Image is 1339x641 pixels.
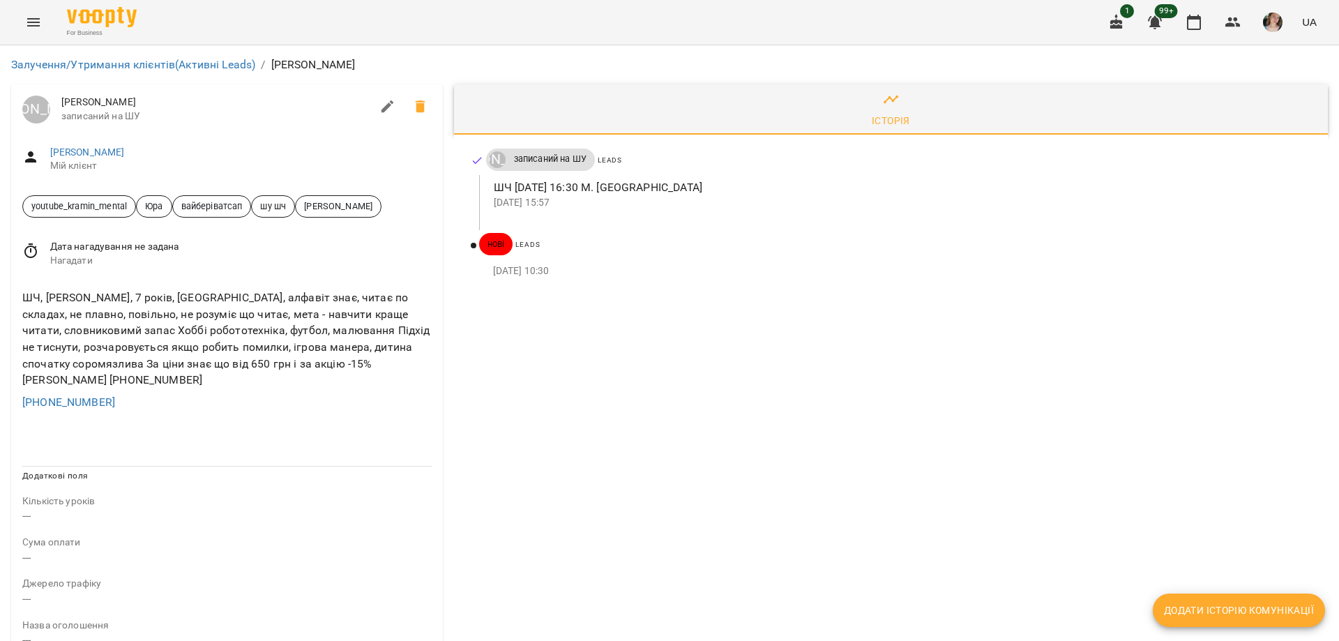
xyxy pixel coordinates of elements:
[22,495,432,508] p: field-description
[1153,594,1325,627] button: Додати історію комунікації
[173,199,251,213] span: вайберіватсап
[494,196,1306,210] p: [DATE] 15:57
[50,159,432,173] span: Мій клієнт
[1120,4,1134,18] span: 1
[486,151,506,168] a: [PERSON_NAME]
[515,241,540,248] span: Leads
[493,264,1306,278] p: [DATE] 10:30
[261,56,265,73] li: /
[1296,9,1322,35] button: UA
[20,287,434,391] div: ШЧ, [PERSON_NAME], 7 років, [GEOGRAPHIC_DATA], алфавіт знає, читає по складах, не плавно, повільн...
[494,179,1306,196] p: ШЧ [DATE] 16:30 М. [GEOGRAPHIC_DATA]
[296,199,381,213] span: [PERSON_NAME]
[22,471,88,481] span: Додаткові поля
[1263,13,1283,32] img: 6afb9eb6cc617cb6866001ac461bd93f.JPG
[22,96,50,123] a: [PERSON_NAME]
[137,199,171,213] span: Юра
[22,395,115,409] a: [PHONE_NUMBER]
[22,591,432,608] p: ---
[271,56,356,73] p: [PERSON_NAME]
[506,153,595,165] span: записаний на ШУ
[50,146,125,158] a: [PERSON_NAME]
[22,619,432,633] p: field-description
[872,112,910,129] div: Історія
[11,58,255,71] a: Залучення/Утримання клієнтів(Активні Leads)
[1302,15,1317,29] span: UA
[22,536,432,550] p: field-description
[479,238,513,250] span: нові
[1164,602,1314,619] span: Додати історію комунікації
[11,56,1328,73] nav: breadcrumb
[61,110,371,123] span: записаний на ШУ
[50,240,432,254] span: Дата нагадування не задана
[22,508,432,525] p: ---
[61,96,371,110] span: [PERSON_NAME]
[22,577,432,591] p: field-description
[17,6,50,39] button: Menu
[252,199,294,213] span: шу шч
[50,254,432,268] span: Нагадати
[598,156,622,164] span: Leads
[67,7,137,27] img: Voopty Logo
[22,96,50,123] div: Юрій Тимочко
[67,29,137,38] span: For Business
[22,550,432,566] p: ---
[1155,4,1178,18] span: 99+
[489,151,506,168] div: Юрій Тимочко
[23,199,135,213] span: youtube_kramin_mental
